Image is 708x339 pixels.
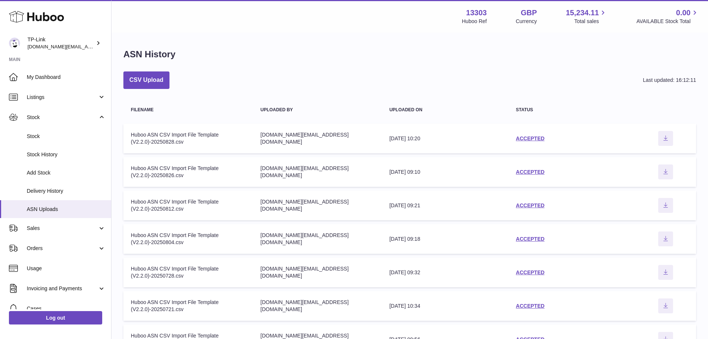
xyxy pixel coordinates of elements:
[9,38,20,49] img: purchase.uk@tp-link.com
[131,232,246,246] div: Huboo ASN CSV Import File Template (V2.2.0)-20250804.csv
[658,231,673,246] button: Download ASN file
[676,8,691,18] span: 0.00
[636,18,699,25] span: AVAILABLE Stock Total
[643,77,696,84] div: Last updated: 16:12:11
[123,48,175,60] h1: ASN History
[516,269,544,275] a: ACCEPTED
[27,188,106,195] span: Delivery History
[27,94,98,101] span: Listings
[566,8,607,25] a: 15,234.11 Total sales
[516,303,544,309] a: ACCEPTED
[636,8,699,25] a: 0.00 AVAILABLE Stock Total
[389,269,501,276] div: [DATE] 09:32
[658,298,673,313] button: Download ASN file
[389,202,501,209] div: [DATE] 09:21
[566,8,599,18] span: 15,234.11
[27,285,98,292] span: Invoicing and Payments
[658,164,673,179] button: Download ASN file
[27,74,106,81] span: My Dashboard
[123,100,253,120] th: Filename
[27,225,98,232] span: Sales
[382,100,508,120] th: Uploaded on
[516,236,544,242] a: ACCEPTED
[131,131,246,145] div: Huboo ASN CSV Import File Template (V2.2.0)-20250828.csv
[574,18,607,25] span: Total sales
[389,169,501,176] div: [DATE] 09:10
[131,265,246,279] div: Huboo ASN CSV Import File Template (V2.2.0)-20250728.csv
[27,305,106,312] span: Cases
[261,232,375,246] div: [DOMAIN_NAME][EMAIL_ADDRESS][DOMAIN_NAME]
[27,169,106,176] span: Add Stock
[131,299,246,313] div: Huboo ASN CSV Import File Template (V2.2.0)-20250721.csv
[508,100,635,120] th: Status
[389,303,501,310] div: [DATE] 10:34
[131,165,246,179] div: Huboo ASN CSV Import File Template (V2.2.0)-20250826.csv
[9,311,102,324] a: Log out
[658,131,673,146] button: Download ASN file
[636,100,696,120] th: actions
[466,8,487,18] strong: 13303
[27,133,106,140] span: Stock
[516,18,537,25] div: Currency
[27,114,98,121] span: Stock
[253,100,382,120] th: Uploaded by
[123,71,169,89] button: CSV Upload
[516,169,544,175] a: ACCEPTED
[516,202,544,208] a: ACCEPTED
[516,135,544,141] a: ACCEPTED
[389,135,501,142] div: [DATE] 10:20
[462,18,487,25] div: Huboo Ref
[389,236,501,243] div: [DATE] 09:18
[131,198,246,212] div: Huboo ASN CSV Import File Template (V2.2.0)-20250812.csv
[28,44,148,49] span: [DOMAIN_NAME][EMAIL_ADDRESS][DOMAIN_NAME]
[658,198,673,213] button: Download ASN file
[28,36,94,50] div: TP-Link
[261,165,375,179] div: [DOMAIN_NAME][EMAIL_ADDRESS][DOMAIN_NAME]
[261,265,375,279] div: [DOMAIN_NAME][EMAIL_ADDRESS][DOMAIN_NAME]
[261,198,375,212] div: [DOMAIN_NAME][EMAIL_ADDRESS][DOMAIN_NAME]
[27,206,106,213] span: ASN Uploads
[27,245,98,252] span: Orders
[521,8,537,18] strong: GBP
[27,265,106,272] span: Usage
[261,131,375,145] div: [DOMAIN_NAME][EMAIL_ADDRESS][DOMAIN_NAME]
[261,299,375,313] div: [DOMAIN_NAME][EMAIL_ADDRESS][DOMAIN_NAME]
[27,151,106,158] span: Stock History
[658,265,673,280] button: Download ASN file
